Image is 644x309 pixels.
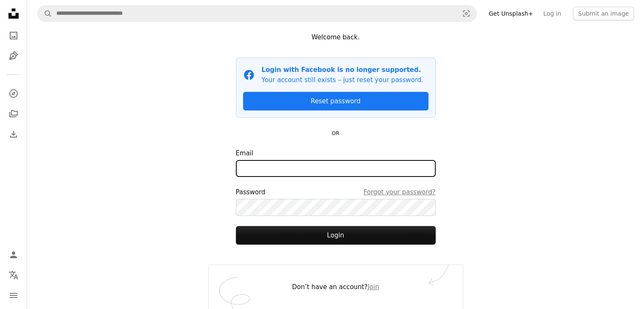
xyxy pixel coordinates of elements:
input: Email [236,160,436,177]
div: Password [236,187,436,197]
a: Forgot your password? [363,187,435,197]
a: Reset password [243,92,428,110]
button: Submit an image [573,7,634,20]
p: Login with Facebook is no longer supported. [262,65,423,75]
label: Email [236,148,436,177]
a: Log in [538,7,566,20]
button: Login [236,226,436,245]
p: Your account still exists – just reset your password. [262,75,423,85]
button: Visual search [456,6,476,22]
a: Home — Unsplash [5,5,22,24]
div: Don’t have an account? [209,265,463,309]
a: Download History [5,126,22,143]
a: Get Unsplash+ [484,7,538,20]
a: Illustrations [5,47,22,64]
small: OR [332,130,340,136]
button: Menu [5,287,22,304]
form: Find visuals sitewide [37,5,477,22]
a: Collections [5,105,22,122]
a: Photos [5,27,22,44]
p: Welcome back. [236,32,436,42]
button: Search Unsplash [38,6,52,22]
a: Explore [5,85,22,102]
button: Language [5,267,22,284]
a: Log in / Sign up [5,246,22,263]
input: PasswordForgot your password? [236,199,436,216]
a: Join [368,283,379,291]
